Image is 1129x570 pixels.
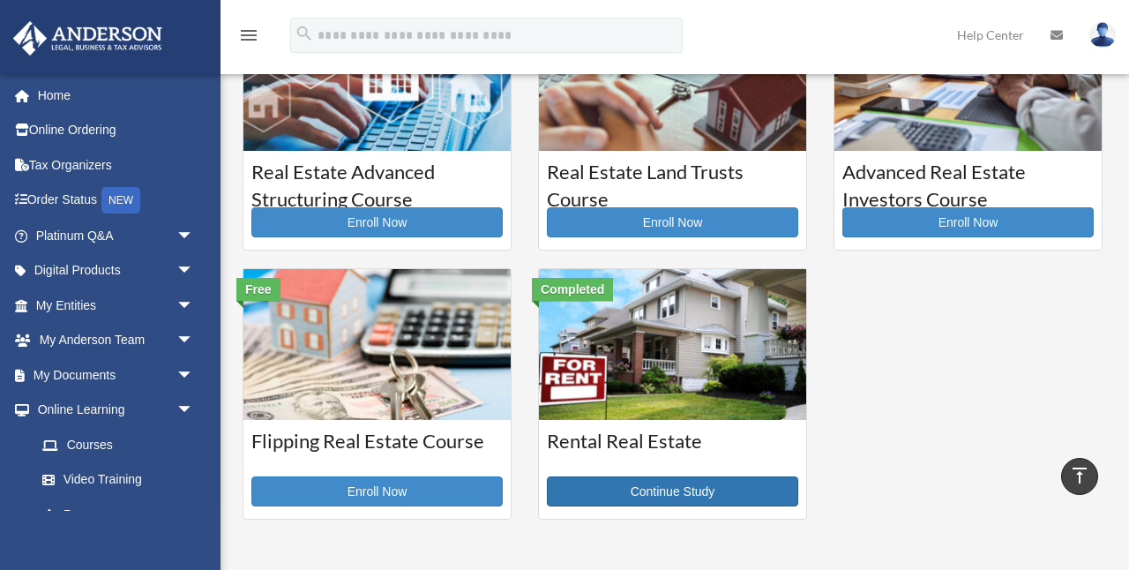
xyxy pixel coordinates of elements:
[1089,22,1116,48] img: User Pic
[25,427,212,462] a: Courses
[25,462,221,498] a: Video Training
[12,393,221,428] a: Online Learningarrow_drop_down
[295,24,314,43] i: search
[547,207,798,237] a: Enroll Now
[251,207,503,237] a: Enroll Now
[176,323,212,359] span: arrow_drop_down
[1061,458,1098,495] a: vertical_align_top
[1069,465,1090,486] i: vertical_align_top
[176,218,212,254] span: arrow_drop_down
[12,113,221,148] a: Online Ordering
[12,357,221,393] a: My Documentsarrow_drop_down
[238,31,259,46] a: menu
[547,428,798,472] h3: Rental Real Estate
[251,476,503,506] a: Enroll Now
[547,159,798,203] h3: Real Estate Land Trusts Course
[842,207,1094,237] a: Enroll Now
[176,288,212,324] span: arrow_drop_down
[12,218,221,253] a: Platinum Q&Aarrow_drop_down
[532,278,613,301] div: Completed
[842,159,1094,203] h3: Advanced Real Estate Investors Course
[547,476,798,506] a: Continue Study
[238,25,259,46] i: menu
[251,159,503,203] h3: Real Estate Advanced Structuring Course
[8,21,168,56] img: Anderson Advisors Platinum Portal
[12,288,221,323] a: My Entitiesarrow_drop_down
[12,78,221,113] a: Home
[101,187,140,214] div: NEW
[12,253,221,289] a: Digital Productsarrow_drop_down
[251,428,503,472] h3: Flipping Real Estate Course
[176,357,212,394] span: arrow_drop_down
[236,278,280,301] div: Free
[25,497,221,532] a: Resources
[12,323,221,358] a: My Anderson Teamarrow_drop_down
[12,147,221,183] a: Tax Organizers
[12,183,221,219] a: Order StatusNEW
[176,253,212,289] span: arrow_drop_down
[176,393,212,429] span: arrow_drop_down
